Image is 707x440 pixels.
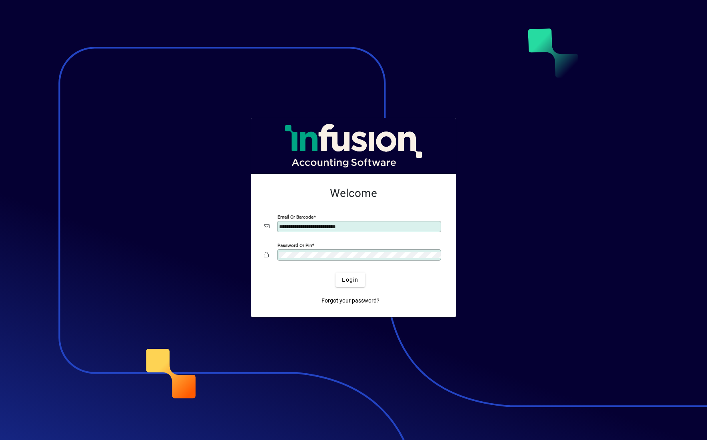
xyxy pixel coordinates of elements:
[336,273,365,287] button: Login
[278,214,314,220] mat-label: Email or Barcode
[342,276,358,284] span: Login
[318,293,383,308] a: Forgot your password?
[264,187,443,200] h2: Welcome
[322,297,379,305] span: Forgot your password?
[278,243,312,248] mat-label: Password or Pin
